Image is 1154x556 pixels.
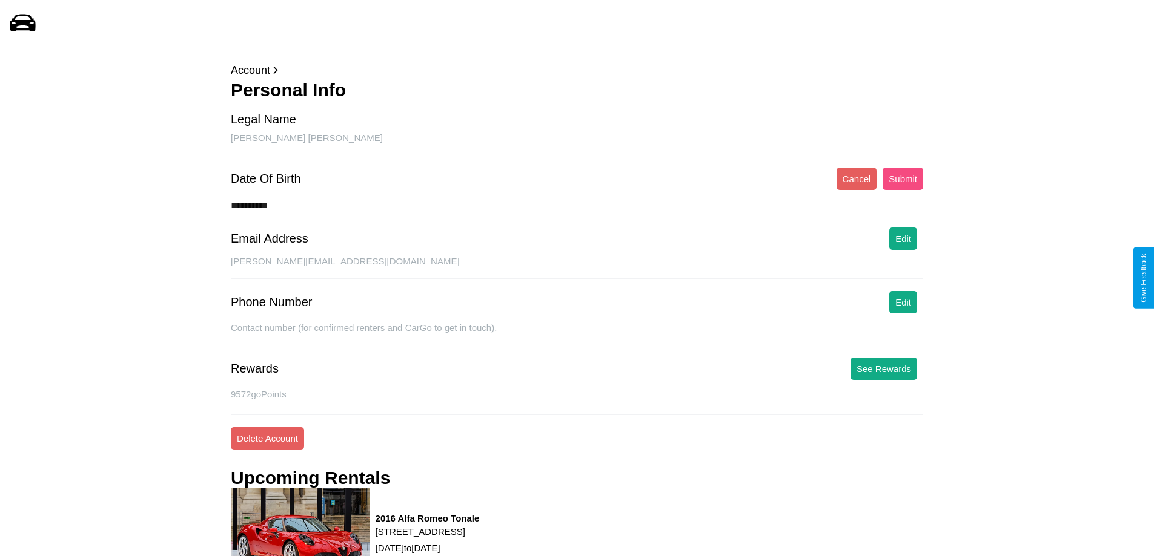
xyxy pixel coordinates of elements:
[889,291,917,313] button: Edit
[231,386,923,402] p: 9572 goPoints
[231,132,923,155] div: [PERSON_NAME] [PERSON_NAME]
[376,540,480,556] p: [DATE] to [DATE]
[883,168,923,190] button: Submit
[376,513,480,523] h3: 2016 Alfa Romeo Tonale
[1139,253,1148,303] div: Give Feedback
[231,468,390,488] h3: Upcoming Rentals
[231,113,296,126] div: Legal Name
[231,322,923,345] div: Contact number (for confirmed renters and CarGo to get in touch).
[837,168,877,190] button: Cancel
[231,80,923,100] h3: Personal Info
[231,61,923,80] p: Account
[889,227,917,250] button: Edit
[231,427,304,450] button: Delete Account
[231,256,923,279] div: [PERSON_NAME][EMAIL_ADDRESS][DOMAIN_NAME]
[851,358,917,380] button: See Rewards
[231,362,279,376] div: Rewards
[231,295,313,309] div: Phone Number
[376,523,480,540] p: [STREET_ADDRESS]
[231,232,308,246] div: Email Address
[231,172,301,186] div: Date Of Birth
